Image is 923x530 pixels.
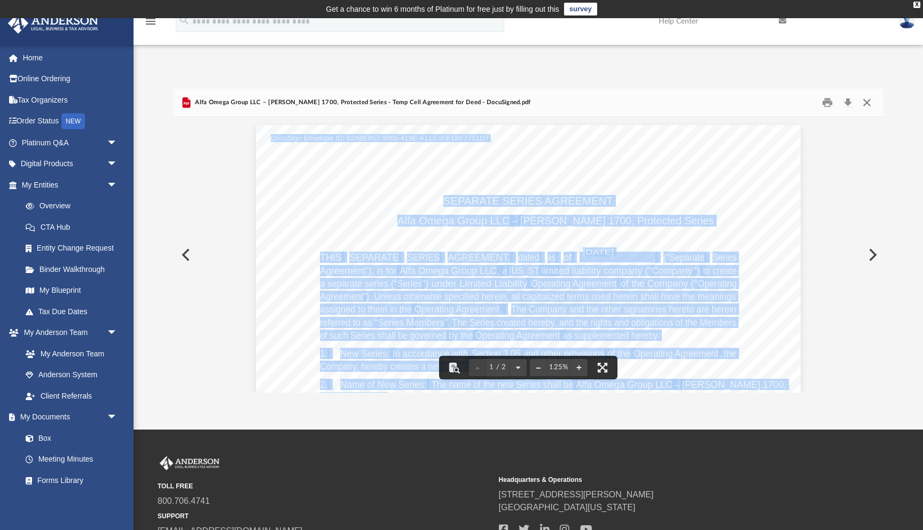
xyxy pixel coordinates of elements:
span: as [547,253,556,262]
span: embers [414,318,444,328]
span: 1 / 2 [486,364,510,371]
a: Tax Due Dates [15,301,134,322]
span: Company [652,266,692,276]
div: Get a chance to win 6 months of Platinum for free just by filling out this [326,3,559,15]
span: dated [518,253,539,262]
span: Name of New Series: [340,380,427,389]
span: Operating Agreement [414,305,499,314]
span: of the Company (“ [621,279,697,289]
button: Previous File [173,240,197,270]
small: SUPPORT [158,511,491,521]
span: Operating Agreement [531,279,616,289]
div: close [913,2,920,8]
div: Current zoom level [547,364,570,371]
span: Alfa Omega Group LLC [576,380,672,389]
span: and other provisions [523,349,604,358]
div: File preview [173,117,883,393]
span: a [502,266,507,276]
span: (“Separate [663,253,705,262]
span: ”). Unless otherwise specified herein, all capitalized terms used herein shall have the meanings [363,292,736,301]
a: My Anderson Teamarrow_drop_down [7,322,128,344]
a: [STREET_ADDRESS][PERSON_NAME] [499,490,654,499]
a: My Anderson Team [15,343,123,364]
span: arrow_drop_down [107,407,128,428]
span: assigned to them in the [320,305,412,314]
a: Digital Productsarrow_drop_down [7,153,134,175]
span: Alfa Omega Group LLC – [PERSON_NAME] 1700, Protected Series - Temp Cell Agreement for Deed - Docu... [193,98,530,107]
span: referred to as “ [320,318,378,328]
img: Anderson Advisors Platinum Portal [5,13,101,34]
button: 1 / 2 [486,356,510,379]
span: Operating [698,279,737,289]
a: My Entitiesarrow_drop_down [7,174,134,196]
span: The name of the new Series shall be [432,380,573,389]
span: arrow_drop_down [107,132,128,154]
a: My Blueprint [15,280,128,301]
span: arrow_drop_down [107,174,128,196]
span: of [564,253,572,262]
a: Online Ordering [7,68,134,90]
a: Binder Walkthrough [15,259,134,280]
span: limited liability company (“ [542,266,651,276]
span: of the [607,349,630,358]
span: 1. [320,349,327,358]
span: In accordance with [393,349,468,358]
span: arrow_drop_down [107,322,128,344]
a: survey [564,3,597,15]
span: to create [703,266,737,276]
a: Order StatusNEW [7,111,134,132]
a: Entity Change Request [15,238,134,259]
span: by the [449,331,473,340]
span: New Series: [340,349,390,358]
span: Alfa Omega Group LLC [397,215,510,226]
span: [DATE] [583,248,614,256]
a: Client Referrals [15,385,128,407]
span: 2. [320,380,327,389]
img: Anderson Advisors Platinum Portal [158,456,222,470]
small: TOLL FREE [158,481,491,491]
img: User Pic [899,13,915,29]
span: SEPARATE SERIES AGREEMENT [443,196,613,206]
span: Alfa Omega Group LLC [400,266,497,276]
span: [PERSON_NAME] 1700, [682,380,787,389]
a: CTA Hub [15,216,134,238]
a: Platinum Q&Aarrow_drop_down [7,132,134,153]
span: Operating Agreement [633,349,718,358]
span: – [675,380,680,389]
span: arrow_drop_down [107,153,128,175]
small: Headquarters & Operations [499,475,833,485]
a: Overview [15,196,134,217]
a: Meeting Minutes [15,449,128,470]
span: ”. The Series created hereby, and the rights and obligations of the Members [444,318,736,328]
a: menu [144,20,157,28]
a: Anderson System [15,364,128,386]
button: Close [857,94,877,111]
span: of such Series shall be governed [320,331,446,340]
span: as supplemented hereby. [563,331,660,340]
span: – [512,215,518,226]
a: My Documentsarrow_drop_down [7,407,128,428]
button: Next page [510,356,527,379]
span: Agreement”), is for [320,266,397,276]
span: , the [719,349,737,358]
span: DocuSign Envelope ID: 52A9E857-9965-419E-A112-35F1BF7751D7 [271,135,489,142]
a: Box [15,427,123,449]
span: Agreement [320,292,363,301]
a: 800.706.4741 [158,496,210,505]
span: [PERSON_NAME] 1700, Protected Series [520,215,714,226]
span: . [500,305,503,314]
span: Series M [378,318,414,328]
a: Forms Library [15,470,123,491]
span: ”) [693,266,700,276]
div: Preview [173,89,883,393]
span: The Company and the other signatories hereto are herein [511,305,737,314]
button: Next File [860,240,883,270]
button: Print [817,94,839,111]
button: Toggle findbar [442,356,466,379]
span: AGREEMENT, [448,253,510,262]
span: _______________, [580,253,655,262]
div: NEW [61,113,85,129]
div: Document Viewer [173,117,883,393]
span: Operating Agreement [475,331,560,340]
button: Download [838,94,857,111]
